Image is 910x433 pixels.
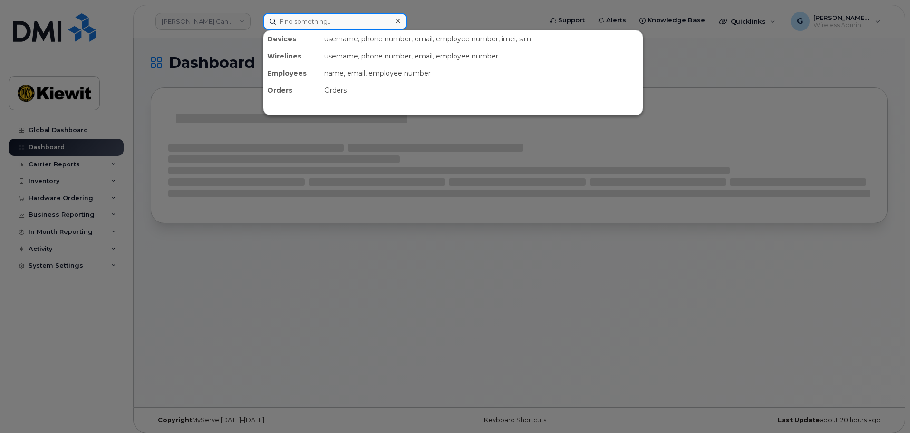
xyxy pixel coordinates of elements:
div: Devices [263,30,320,48]
iframe: Messenger Launcher [869,392,903,426]
div: Employees [263,65,320,82]
div: username, phone number, email, employee number [320,48,643,65]
div: name, email, employee number [320,65,643,82]
div: Wirelines [263,48,320,65]
div: Orders [263,82,320,99]
div: username, phone number, email, employee number, imei, sim [320,30,643,48]
div: Orders [320,82,643,99]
